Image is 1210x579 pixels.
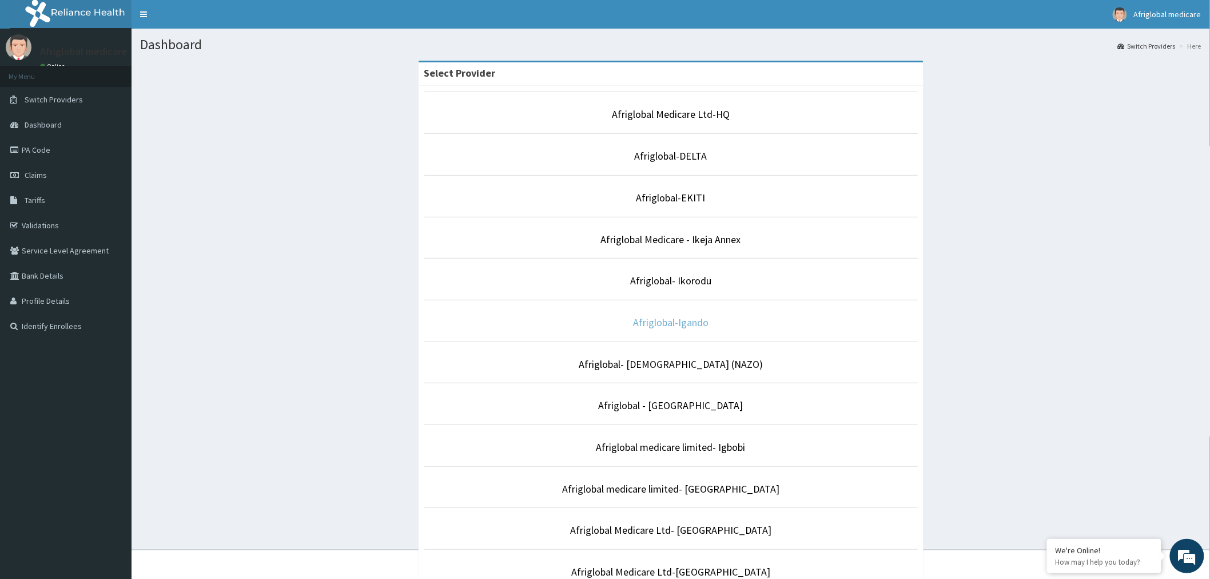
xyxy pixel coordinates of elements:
span: Dashboard [25,120,62,130]
span: Switch Providers [25,94,83,105]
a: Afriglobal Medicare - Ikeja Annex [601,233,741,246]
textarea: Type your message and hit 'Enter' [6,312,218,352]
a: Afriglobal medicare limited- [GEOGRAPHIC_DATA] [562,482,779,495]
a: Afriglobal Medicare Ltd-[GEOGRAPHIC_DATA] [571,565,770,578]
div: We're Online! [1056,545,1153,556]
span: Claims [25,170,47,180]
h1: Dashboard [140,37,1201,52]
strong: Select Provider [424,66,496,80]
a: Afriglobal-DELTA [635,149,707,162]
a: Afriglobal-Igando [633,316,709,329]
p: Afriglobal medicare [40,46,127,57]
p: How may I help you today? [1056,557,1153,567]
a: Afriglobal Medicare Ltd-HQ [612,108,730,121]
img: d_794563401_company_1708531726252_794563401 [21,57,46,86]
a: Afriglobal Medicare Ltd- [GEOGRAPHIC_DATA] [570,524,771,537]
img: User Image [1113,7,1127,22]
a: Afriglobal- [DEMOGRAPHIC_DATA] (NAZO) [579,358,763,371]
img: User Image [6,34,31,60]
a: Switch Providers [1118,41,1176,51]
a: Afriglobal medicare limited- Igbobi [596,441,746,454]
div: Minimize live chat window [188,6,215,33]
li: Here [1177,41,1201,51]
span: We're online! [66,144,158,260]
div: Chat with us now [59,64,192,79]
a: Afriglobal- Ikorodu [630,274,711,287]
a: Online [40,62,67,70]
span: Tariffs [25,195,45,205]
a: Afriglobal - [GEOGRAPHIC_DATA] [599,399,743,412]
a: Afriglobal-EKITI [636,191,706,204]
span: Afriglobal medicare [1134,9,1201,19]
